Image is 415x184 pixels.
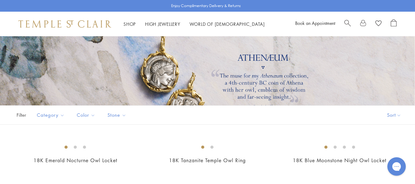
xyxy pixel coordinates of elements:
a: High JewelleryHigh Jewellery [145,21,180,27]
a: Book an Appointment [295,20,335,26]
a: ShopShop [123,21,136,27]
a: Open Shopping Bag [391,19,397,29]
button: Category [32,108,69,122]
span: Color [74,111,100,119]
p: Enjoy Complimentary Delivery & Returns [171,3,241,9]
a: World of [DEMOGRAPHIC_DATA]World of [DEMOGRAPHIC_DATA] [190,21,265,27]
button: Show sort by [373,106,415,124]
a: 18K Emerald Nocturne Owl Locket [33,157,117,164]
span: Stone [104,111,131,119]
iframe: Gorgias live chat messenger [384,155,409,178]
button: Stone [103,108,131,122]
button: Color [72,108,100,122]
nav: Main navigation [123,20,265,28]
a: View Wishlist [375,19,382,29]
a: 18K Tanzanite Temple Owl Ring [169,157,246,164]
img: Temple St. Clair [18,20,111,28]
span: Category [34,111,69,119]
a: Search [344,19,351,29]
a: 18K Blue Moonstone Night Owl Locket [293,157,386,164]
